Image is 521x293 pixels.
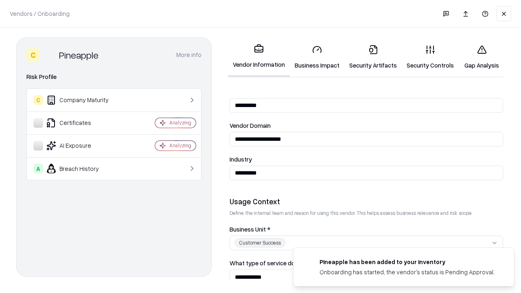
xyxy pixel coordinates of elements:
div: A [33,164,43,173]
label: What type of service does the vendor provide? * [230,260,503,266]
p: Vendors / Onboarding [10,9,70,18]
div: Onboarding has started, the vendor's status is Pending Approval. [320,268,495,276]
div: Pineapple [59,48,99,61]
div: Analyzing [169,119,191,126]
div: Pineapple has been added to your inventory [320,258,495,266]
label: Industry [230,156,503,162]
a: Business Impact [290,38,344,76]
img: pineappleenergy.com [303,258,313,267]
img: Pineapple [43,48,56,61]
a: Vendor Information [228,37,290,77]
label: Business Unit * [230,226,503,232]
div: Risk Profile [26,72,201,82]
div: C [33,95,43,105]
div: Breach History [33,164,131,173]
div: AI Exposure [33,141,131,151]
p: Define the internal team and reason for using this vendor. This helps assess business relevance a... [230,210,503,216]
button: More info [176,48,201,62]
div: Customer Success [235,238,285,247]
label: Vendor Domain [230,122,503,129]
div: Analyzing [169,142,191,149]
a: Security Controls [402,38,459,76]
button: Customer Success [230,236,503,250]
a: Security Artifacts [344,38,402,76]
div: Usage Context [230,197,503,206]
div: Certificates [33,118,131,128]
div: Company Maturity [33,95,131,105]
a: Gap Analysis [459,38,505,76]
div: C [26,48,39,61]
